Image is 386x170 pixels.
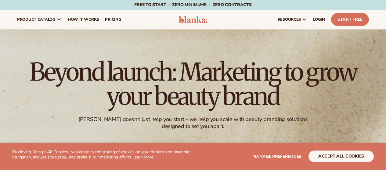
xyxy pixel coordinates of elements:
span: Manage preferences [252,154,301,159]
span: Free to start · ZERO minimums · ZERO contracts [134,2,251,8]
span: How It Works [68,17,99,22]
span: pricing [105,17,121,22]
span: product catalog [17,17,56,22]
a: LOGIN [310,10,328,29]
a: product catalog [14,10,65,29]
a: resources [275,10,310,29]
span: resources [278,17,301,22]
span: LOGIN [313,17,325,22]
p: By clicking "Accept All Cookies", you agree to the storing of cookies on your device to enhance s... [12,150,193,160]
div: [PERSON_NAME] doesn't just help you start - we help you scale with beauty branding solutions desi... [67,116,318,130]
button: Manage preferences [252,151,301,162]
button: accept all cookies [308,151,374,162]
a: pricing [102,10,124,29]
a: How It Works [65,10,102,29]
a: Learn More [132,154,153,160]
a: Start Free [331,13,369,26]
h1: Beyond launch: Marketing to grow your beauty brand [25,60,361,109]
img: logo [179,16,207,23]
